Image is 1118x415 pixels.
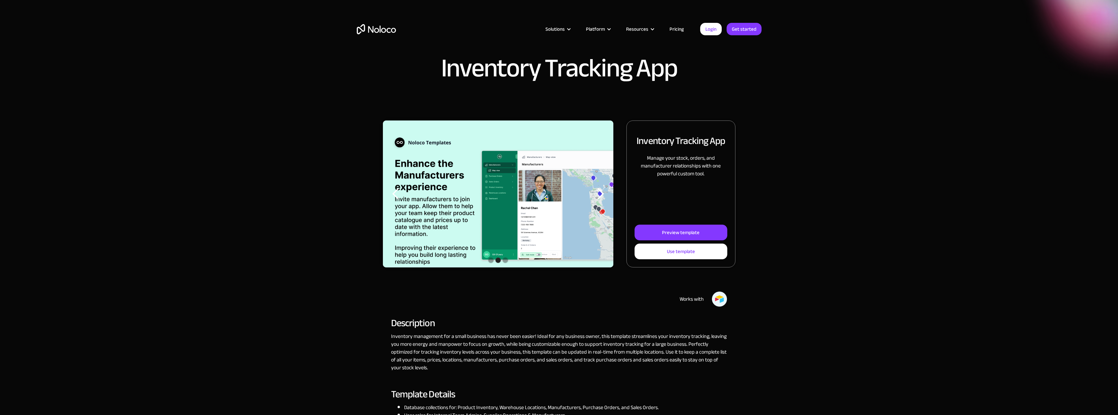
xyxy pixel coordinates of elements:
[662,228,700,237] div: Preview template
[586,25,605,33] div: Platform
[637,134,725,148] h2: Inventory Tracking App
[578,25,618,33] div: Platform
[661,25,692,33] a: Pricing
[383,120,614,267] div: 2 of 3
[700,23,722,35] a: Login
[667,247,695,256] div: Use template
[391,320,727,326] h2: Description
[635,154,727,178] p: Manage your stock, orders, and manufacturer relationships with one powerful custom tool.
[626,25,648,33] div: Resources
[503,258,508,263] div: Show slide 3 of 3
[391,332,727,372] p: Inventory management for a small business has never been easier! Ideal for any business owner, th...
[618,25,661,33] div: Resources
[727,23,762,35] a: Get started
[383,120,409,267] div: previous slide
[712,291,727,307] img: Airtable
[391,391,690,397] h2: Template Details
[488,258,494,263] div: Show slide 1 of 3
[545,25,565,33] div: Solutions
[383,120,614,267] div: carousel
[357,24,396,34] a: home
[496,258,501,263] div: Show slide 2 of 3
[404,404,690,411] li: Database collections for: Product Inventory, Warehouse Locations, Manufacturers, Purchase Orders,...
[537,25,578,33] div: Solutions
[441,55,677,81] h1: Inventory Tracking App
[680,295,704,303] div: Works with
[587,120,613,267] div: next slide
[635,225,727,240] a: Preview template
[635,244,727,259] a: Use template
